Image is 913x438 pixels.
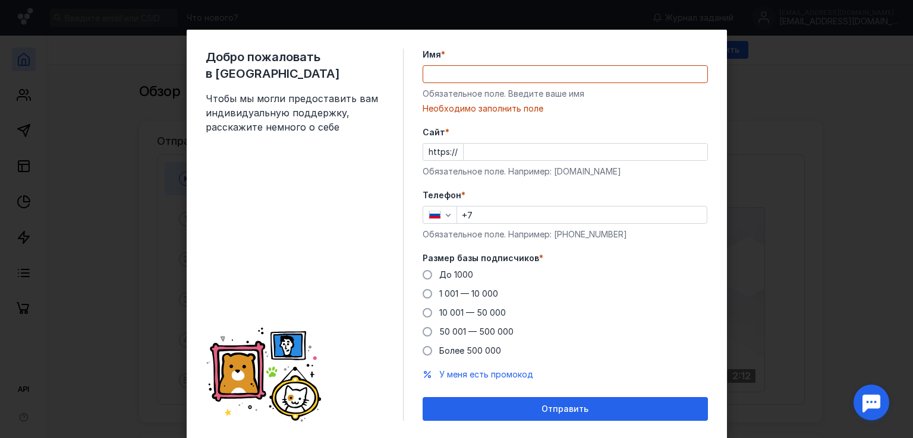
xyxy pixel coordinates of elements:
div: Обязательное поле. Например: [PHONE_NUMBER] [423,228,708,240]
span: Добро пожаловать в [GEOGRAPHIC_DATA] [206,49,384,82]
span: Отправить [541,404,588,414]
span: Размер базы подписчиков [423,252,539,264]
span: Телефон [423,189,461,201]
button: У меня есть промокод [439,369,533,380]
span: У меня есть промокод [439,369,533,379]
div: Необходимо заполнить поле [423,103,708,115]
span: 1 001 — 10 000 [439,288,498,299]
span: 10 001 — 50 000 [439,307,506,318]
span: Cайт [423,126,445,138]
div: Обязательное поле. Например: [DOMAIN_NAME] [423,166,708,177]
span: До 1000 [439,269,473,280]
span: Чтобы мы могли предоставить вам индивидуальную поддержку, расскажите немного о себе [206,91,384,134]
span: Более 500 000 [439,345,501,356]
button: Отправить [423,397,708,421]
span: 50 001 — 500 000 [439,326,514,337]
span: Имя [423,49,441,61]
div: Обязательное поле. Введите ваше имя [423,88,708,100]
